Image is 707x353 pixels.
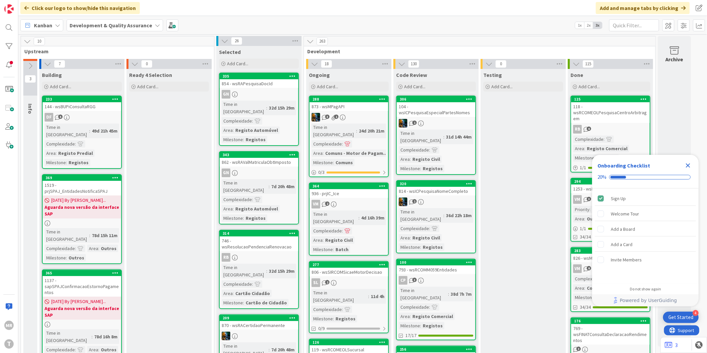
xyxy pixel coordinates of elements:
div: Milestone [573,154,594,162]
div: Time in [GEOGRAPHIC_DATA] [399,130,443,144]
div: 314 [223,231,298,236]
div: 320814 - wsICPesquisaNomeCompleto [397,181,475,195]
div: 1/1 [571,164,650,172]
div: Comuns [334,159,354,166]
span: 3 [587,197,591,201]
div: Complexidade [312,140,342,148]
a: 100793 - wsRCOMM059EntidadesCPTime in [GEOGRAPHIC_DATA]:38d 7h 7mComplexidade:Area:Registo Comerc... [396,259,476,340]
span: : [56,150,57,157]
input: Quick Filter... [609,19,659,31]
span: : [358,214,359,221]
span: : [266,104,267,112]
span: 5 [58,115,63,119]
div: Registos [421,243,444,251]
span: Add Card... [491,84,513,90]
div: Registo Comercial [411,313,455,320]
div: Comuns - Motor de Pagam... [585,284,650,292]
div: Registo Automóvel [234,205,280,212]
div: Registo Civil [411,156,442,163]
div: Footer [592,294,699,306]
div: Time in [GEOGRAPHIC_DATA] [399,208,443,223]
div: Milestone [399,165,420,172]
div: 870 - wsRACertidaoPermanente [220,321,298,330]
div: JC [397,119,475,128]
a: 364936 - prjIC_IceVMTime in [GEOGRAPHIC_DATA]:4d 16h 39mComplexidade:Area:Registo CivilMilestone:... [309,182,389,256]
span: : [443,212,444,219]
div: Area [399,313,410,320]
div: Complexidade [222,196,252,203]
div: GN [220,169,298,177]
div: 4d 16h 39m [359,214,386,221]
div: RB [222,253,230,262]
div: VM [571,264,650,273]
a: Powered by UserGuiding [595,294,695,306]
div: 233 [43,96,121,102]
div: Milestone [222,136,243,143]
div: 806 - wsSIRCOMSicaeMotorDecisao [310,268,388,276]
span: : [89,232,90,239]
div: Invite Members is incomplete. [595,252,696,267]
span: : [333,159,334,166]
div: 746 - wsResolucaoPendenciaRenovacao [220,236,298,251]
div: DF [43,113,121,122]
div: Registo Predial [57,150,95,157]
span: : [269,183,270,190]
div: Complexidade [222,117,252,125]
div: Registo Civil [324,236,354,244]
span: : [594,154,595,162]
div: DF [45,113,53,122]
div: 314746 - wsResolucaoPendenciaRenovacao [220,230,298,251]
b: Aguarda nova versão da interface SAP [45,305,119,318]
div: Time in [GEOGRAPHIC_DATA] [222,264,266,278]
a: 335854 - wsRAPesquisaDocIdGNTime in [GEOGRAPHIC_DATA]:32d 15h 29mComplexidade:Area:Registo Automó... [219,73,299,146]
div: Do not show again [630,286,661,292]
span: : [266,267,267,275]
div: 277 [310,262,388,268]
div: Area [399,234,410,241]
div: 2941253 - wsECNotificaEstadoCartao [571,178,650,193]
span: Add Card... [404,84,425,90]
div: 11d 4h [369,293,386,300]
div: 1519 - prjSPAJ_EntidadesNotificaSPAJ [43,181,121,195]
div: 854 - wsRAPesquisaDocId [220,79,298,88]
div: Batch [334,246,350,253]
div: Registos [244,214,267,222]
div: Welcome Tour is incomplete. [595,206,696,221]
span: : [420,243,421,251]
div: 288873 - wsMPagAPI [310,96,388,111]
span: Add Card... [137,84,158,90]
span: : [333,315,334,322]
span: : [98,245,99,252]
div: Complexidade [573,136,603,143]
div: Area [222,290,233,297]
div: VM [312,200,320,208]
a: 277806 - wsSIRCOMSicaeMotorDecisaoSLTime in [GEOGRAPHIC_DATA]:11d 4hComplexidade:Milestone:Regist... [309,261,389,333]
span: : [410,234,411,241]
span: : [356,127,357,135]
div: Area [312,150,323,157]
div: Outros [67,254,86,261]
span: : [342,140,343,148]
span: : [233,205,234,212]
div: 320 [400,181,475,186]
div: 306 [397,96,475,102]
div: Complexidade [399,146,429,154]
span: Support [14,1,30,9]
span: : [333,246,334,253]
div: Registos [595,154,619,162]
div: Comuns - Motor de Pagam... [324,150,389,157]
span: [DATE] By [PERSON_NAME]... [51,197,106,204]
div: 369 [46,176,121,180]
div: 49d 21h 45m [90,127,119,135]
div: Registo Comercial [585,145,629,152]
span: : [584,145,585,152]
div: 4 [693,310,699,316]
span: : [410,313,411,320]
div: Cartão de Cidadão [244,299,289,306]
span: : [589,206,590,213]
span: 1 / 1 [580,164,586,171]
img: JC [399,119,407,128]
a: 233144 - wsBUPiConsultaRGGDFTime in [GEOGRAPHIC_DATA]:49d 21h 45mComplexidade:Area:Registo Predia... [42,96,122,169]
div: JC [310,113,388,122]
div: 369 [43,175,121,181]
